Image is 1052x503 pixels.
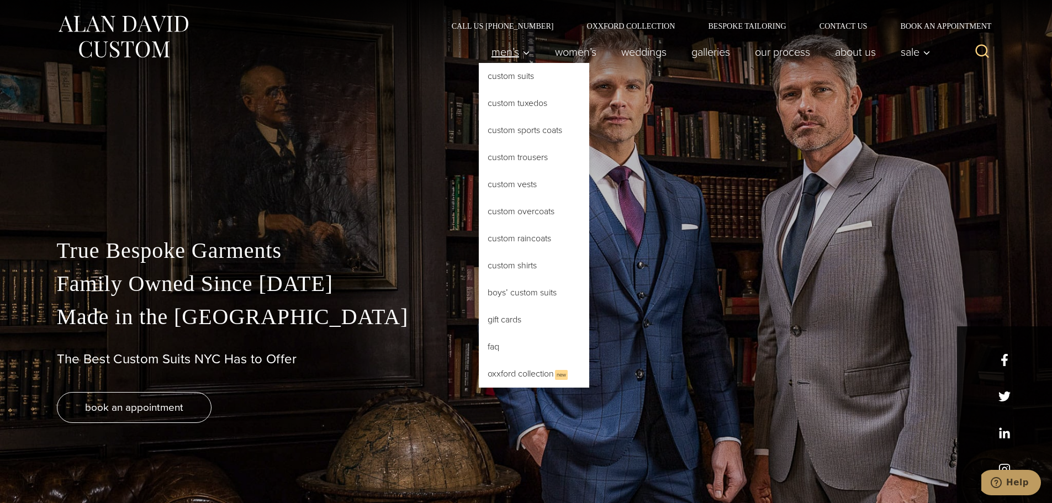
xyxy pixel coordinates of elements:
[479,198,589,225] a: Custom Overcoats
[981,470,1041,497] iframe: Opens a widget where you can chat to one of our agents
[570,22,691,30] a: Oxxford Collection
[888,41,936,63] button: Child menu of Sale
[742,41,822,63] a: Our Process
[479,144,589,171] a: Custom Trousers
[555,370,568,380] span: New
[57,392,212,423] a: book an appointment
[479,90,589,117] a: Custom Tuxedos
[479,171,589,198] a: Custom Vests
[479,252,589,279] a: Custom Shirts
[479,361,589,388] a: Oxxford CollectionNew
[435,22,996,30] nav: Secondary Navigation
[969,39,996,65] button: View Search Form
[57,12,189,61] img: Alan David Custom
[479,225,589,252] a: Custom Raincoats
[479,63,589,89] a: Custom Suits
[822,41,888,63] a: About Us
[479,41,542,63] button: Child menu of Men’s
[884,22,995,30] a: Book an Appointment
[803,22,884,30] a: Contact Us
[542,41,609,63] a: Women’s
[57,234,996,333] p: True Bespoke Garments Family Owned Since [DATE] Made in the [GEOGRAPHIC_DATA]
[679,41,742,63] a: Galleries
[57,351,996,367] h1: The Best Custom Suits NYC Has to Offer
[479,41,936,63] nav: Primary Navigation
[479,333,589,360] a: FAQ
[479,279,589,306] a: Boys’ Custom Suits
[691,22,802,30] a: Bespoke Tailoring
[479,117,589,144] a: Custom Sports Coats
[479,306,589,333] a: Gift Cards
[609,41,679,63] a: weddings
[85,399,183,415] span: book an appointment
[435,22,570,30] a: Call Us [PHONE_NUMBER]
